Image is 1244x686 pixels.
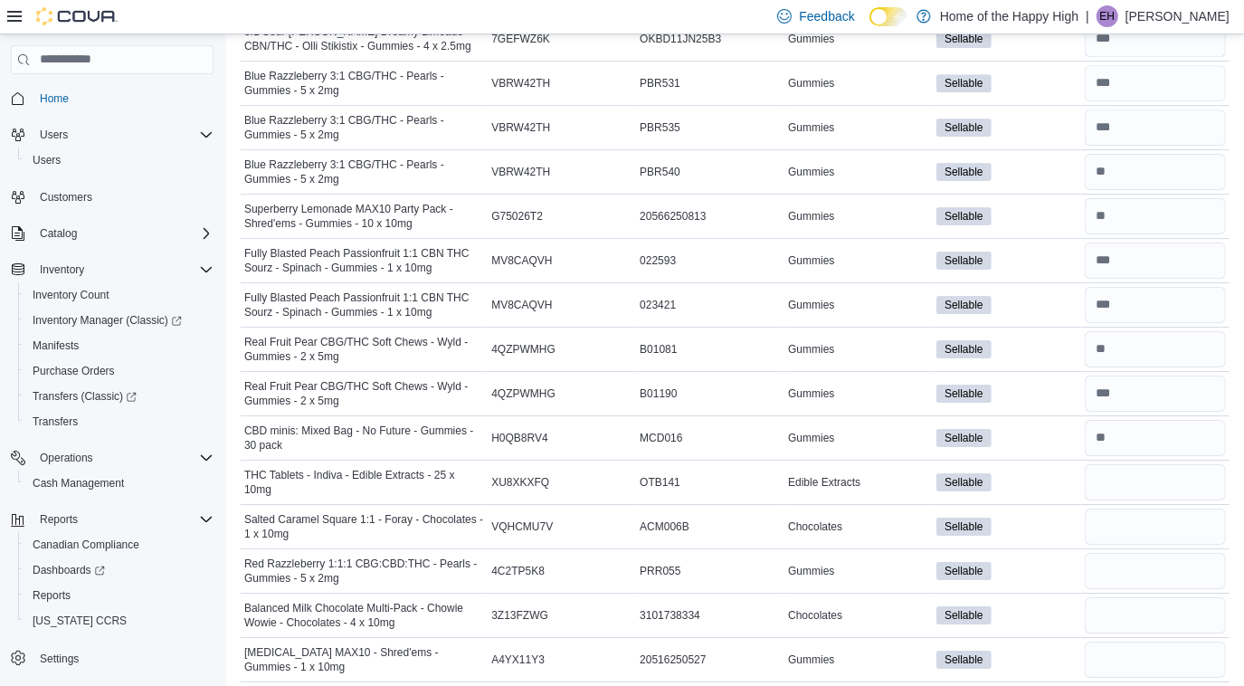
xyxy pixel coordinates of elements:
span: Catalog [40,226,77,241]
button: Users [33,124,75,146]
span: A4YX11Y3 [491,653,545,667]
span: Gummies [788,76,834,91]
span: Sellable [936,74,992,92]
span: Users [33,124,214,146]
span: Canadian Compliance [25,534,214,556]
span: [MEDICAL_DATA] MAX10 - Shred'ems - Gummies - 1 x 10mg [244,645,484,674]
button: Reports [4,507,221,532]
span: Purchase Orders [33,364,115,378]
span: Sellable [936,163,992,181]
button: Operations [33,447,100,469]
span: Sellable [945,297,983,313]
span: H0QB8RV4 [491,431,547,445]
span: Dark Mode [869,26,870,27]
span: Sellable [945,208,983,224]
a: Dashboards [18,557,221,583]
button: Users [4,122,221,148]
span: Sellable [936,606,992,624]
p: Home of the Happy High [940,5,1078,27]
span: Washington CCRS [25,610,214,632]
span: Gummies [788,342,834,357]
span: Users [25,149,214,171]
span: Fully Blasted Peach Passionfruit 1:1 CBN THC Sourz - Spinach - Gummies - 1 x 10mg [244,291,484,319]
span: Sellable [936,207,992,225]
span: Gummies [788,120,834,135]
span: Users [33,153,61,167]
span: Reports [33,588,71,603]
img: Cova [36,7,118,25]
span: Sellable [945,607,983,624]
span: Sellable [945,341,983,357]
span: 3Z13FZWG [491,608,548,623]
span: Transfers (Classic) [25,386,214,407]
button: Cash Management [18,471,221,496]
a: Transfers (Classic) [18,384,221,409]
span: Sellable [945,252,983,269]
span: Sellable [945,519,983,535]
button: Manifests [18,333,221,358]
span: Inventory Count [25,284,214,306]
button: Catalog [33,223,84,244]
button: Settings [4,644,221,671]
p: | [1086,5,1089,27]
span: 4QZPWMHG [491,342,556,357]
a: Purchase Orders [25,360,122,382]
span: Sellable [936,429,992,447]
a: Transfers (Classic) [25,386,144,407]
a: Inventory Count [25,284,117,306]
span: Sellable [945,164,983,180]
span: Gummies [788,431,834,445]
span: Feedback [799,7,854,25]
span: 3:1 Sour [PERSON_NAME] Dreamy Limeade CBN/THC - Olli Stikistix - Gummies - 4 x 2.5mg [244,24,484,53]
div: MCD016 [636,427,784,449]
span: Transfers (Classic) [33,389,137,404]
span: Sellable [936,562,992,580]
input: Dark Mode [869,7,907,26]
span: Transfers [25,411,214,433]
span: Manifests [25,335,214,357]
div: OKBD11JN25B3 [636,28,784,50]
div: B01190 [636,383,784,405]
button: Users [18,148,221,173]
span: Gummies [788,209,834,224]
span: Blue Razzleberry 3:1 CBG/THC - Pearls - Gummies - 5 x 2mg [244,69,484,98]
span: Users [40,128,68,142]
span: Dashboards [25,559,214,581]
span: Gummies [788,564,834,578]
div: PBR535 [636,117,784,138]
span: 4QZPWMHG [491,386,556,401]
div: OTB141 [636,472,784,493]
span: Gummies [788,386,834,401]
a: Home [33,88,76,110]
div: 20516250527 [636,649,784,671]
span: Sellable [945,31,983,47]
button: Catalog [4,221,221,246]
button: Inventory [4,257,221,282]
span: Inventory Manager (Classic) [33,313,182,328]
a: Manifests [25,335,86,357]
button: Inventory [33,259,91,281]
span: Cash Management [25,472,214,494]
span: Operations [33,447,214,469]
a: [US_STATE] CCRS [25,610,134,632]
span: Blue Razzleberry 3:1 CBG/THC - Pearls - Gummies - 5 x 2mg [244,157,484,186]
span: Purchase Orders [25,360,214,382]
span: Sellable [936,340,992,358]
span: Home [33,87,214,110]
span: Sellable [936,651,992,669]
a: Canadian Compliance [25,534,147,556]
span: Reports [33,509,214,530]
div: ACM006B [636,516,784,538]
div: PRR055 [636,560,784,582]
div: 3101738334 [636,605,784,626]
button: [US_STATE] CCRS [18,608,221,634]
span: Catalog [33,223,214,244]
span: Gummies [788,32,834,46]
a: Customers [33,186,100,208]
span: 4C2TP5K8 [491,564,545,578]
span: Chocolates [788,519,842,534]
span: Blue Razzleberry 3:1 CBG/THC - Pearls - Gummies - 5 x 2mg [244,113,484,142]
span: MV8CAQVH [491,298,552,312]
div: Evelyn Horner [1097,5,1118,27]
span: XU8XKXFQ [491,475,549,490]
